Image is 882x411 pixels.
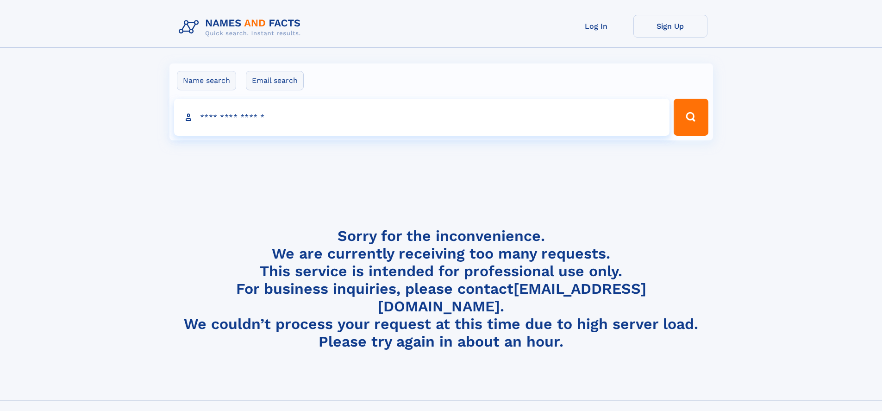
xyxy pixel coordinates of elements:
[175,15,308,40] img: Logo Names and Facts
[175,227,707,351] h4: Sorry for the inconvenience. We are currently receiving too many requests. This service is intend...
[177,71,236,90] label: Name search
[174,99,670,136] input: search input
[674,99,708,136] button: Search Button
[633,15,707,38] a: Sign Up
[378,280,646,315] a: [EMAIL_ADDRESS][DOMAIN_NAME]
[559,15,633,38] a: Log In
[246,71,304,90] label: Email search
